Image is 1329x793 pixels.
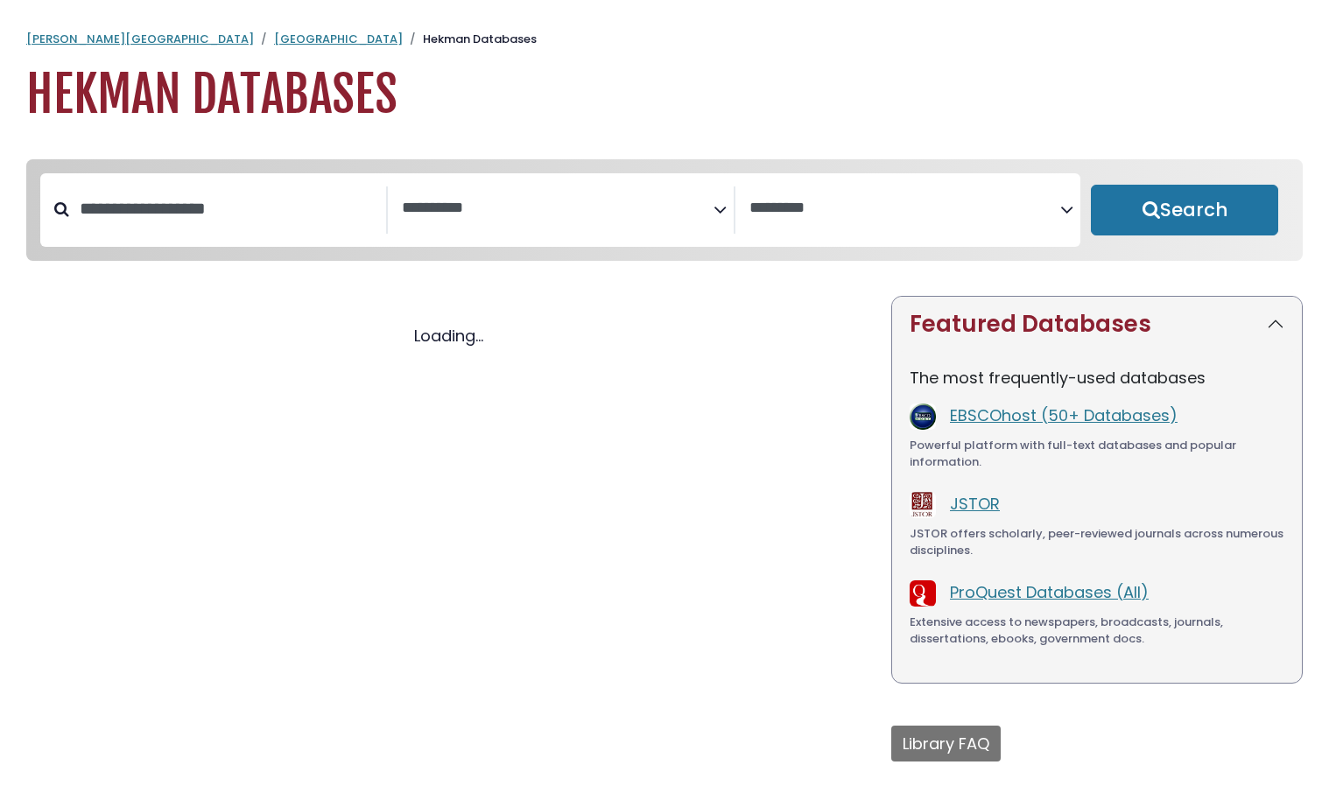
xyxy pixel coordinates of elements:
nav: Search filters [26,159,1303,261]
textarea: Search [749,200,1061,218]
p: The most frequently-used databases [910,366,1284,389]
a: EBSCOhost (50+ Databases) [950,404,1178,426]
h1: Hekman Databases [26,66,1303,124]
button: Submit for Search Results [1091,185,1278,235]
div: Extensive access to newspapers, broadcasts, journals, dissertations, ebooks, government docs. [910,614,1284,648]
nav: breadcrumb [26,31,1303,48]
a: ProQuest Databases (All) [950,581,1149,603]
textarea: Search [402,200,714,218]
button: Library FAQ [891,726,1001,761]
input: Search database by title or keyword [69,194,386,223]
li: Hekman Databases [403,31,537,48]
a: JSTOR [950,493,1000,515]
a: [GEOGRAPHIC_DATA] [274,31,403,47]
a: [PERSON_NAME][GEOGRAPHIC_DATA] [26,31,254,47]
div: Loading... [26,324,870,347]
div: JSTOR offers scholarly, peer-reviewed journals across numerous disciplines. [910,525,1284,559]
div: Powerful platform with full-text databases and popular information. [910,437,1284,471]
button: Featured Databases [892,297,1302,352]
